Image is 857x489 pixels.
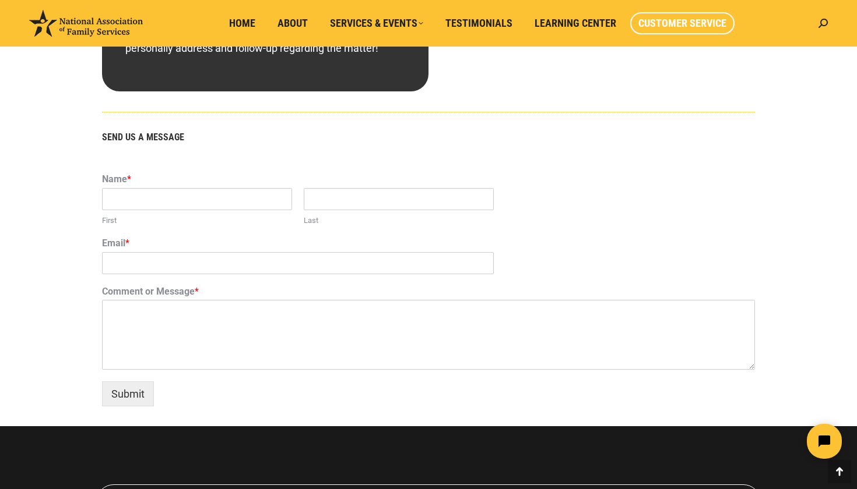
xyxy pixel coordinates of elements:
[278,17,308,30] span: About
[102,238,755,250] label: Email
[102,381,154,406] button: Submit
[445,17,512,30] span: Testimonials
[102,286,755,298] label: Comment or Message
[437,12,521,34] a: Testimonials
[221,12,264,34] a: Home
[526,12,624,34] a: Learning Center
[630,12,735,34] a: Customer Service
[269,12,316,34] a: About
[229,17,255,30] span: Home
[29,10,143,37] img: National Association of Family Services
[102,173,755,186] label: Name
[330,17,423,30] span: Services & Events
[638,17,726,30] span: Customer Service
[102,216,292,226] label: First
[535,17,616,30] span: Learning Center
[651,414,852,469] iframe: Tidio Chat
[102,133,755,142] h5: SEND US A MESSAGE
[304,216,494,226] label: Last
